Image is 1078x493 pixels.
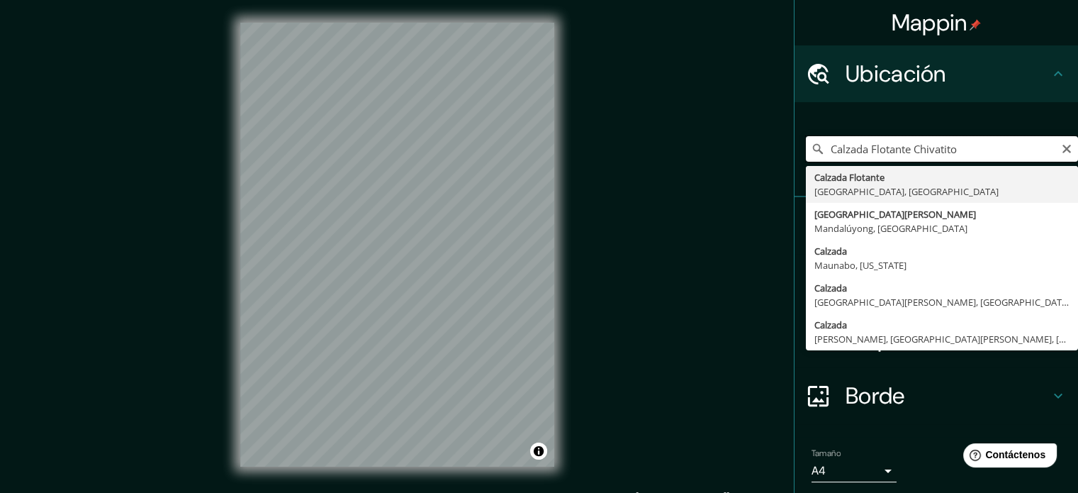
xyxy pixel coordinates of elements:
[846,381,905,411] font: Borde
[814,222,967,235] font: Mandalúyong, [GEOGRAPHIC_DATA]
[812,463,826,478] font: A4
[795,45,1078,102] div: Ubicación
[814,171,885,184] font: Calzada Flotante
[846,59,946,89] font: Ubicación
[812,460,897,482] div: A4
[530,443,547,460] button: Activar o desactivar atribución
[814,185,999,198] font: [GEOGRAPHIC_DATA], [GEOGRAPHIC_DATA]
[806,136,1078,162] input: Elige tu ciudad o zona
[814,208,976,221] font: [GEOGRAPHIC_DATA][PERSON_NAME]
[814,318,847,331] font: Calzada
[795,367,1078,424] div: Borde
[812,448,841,459] font: Tamaño
[814,296,1070,309] font: [GEOGRAPHIC_DATA][PERSON_NAME], [GEOGRAPHIC_DATA]
[795,254,1078,311] div: Estilo
[814,282,847,294] font: Calzada
[970,19,981,31] img: pin-icon.png
[240,23,554,467] canvas: Mapa
[795,197,1078,254] div: Patas
[814,259,906,272] font: Maunabo, [US_STATE]
[892,8,967,38] font: Mappin
[952,438,1062,477] iframe: Lanzador de widgets de ayuda
[1061,141,1072,155] button: Claro
[814,245,847,257] font: Calzada
[795,311,1078,367] div: Disposición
